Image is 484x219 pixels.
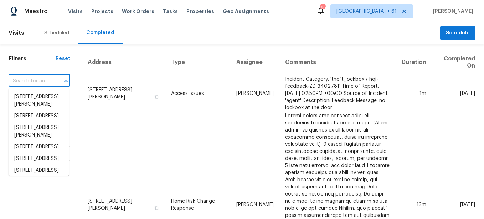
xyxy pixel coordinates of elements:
[153,94,160,100] button: Copy Address
[9,153,69,165] li: [STREET_ADDRESS]
[430,8,473,15] span: [PERSON_NAME]
[432,75,475,112] td: [DATE]
[86,29,114,36] div: Completed
[91,8,113,15] span: Projects
[68,8,83,15] span: Visits
[9,165,69,176] li: [STREET_ADDRESS]
[320,4,325,11] div: 754
[87,75,165,112] td: [STREET_ADDRESS][PERSON_NAME]
[165,75,231,112] td: Access Issues
[61,76,71,86] button: Close
[153,205,160,211] button: Copy Address
[432,49,475,75] th: Completed On
[56,55,70,62] div: Reset
[44,30,69,37] div: Scheduled
[9,141,69,153] li: [STREET_ADDRESS]
[186,8,214,15] span: Properties
[446,29,470,38] span: Schedule
[279,49,396,75] th: Comments
[9,25,24,41] span: Visits
[165,49,231,75] th: Type
[163,9,178,14] span: Tasks
[336,8,397,15] span: [GEOGRAPHIC_DATA] + 61
[396,49,432,75] th: Duration
[396,75,432,112] td: 1m
[9,55,56,62] h1: Filters
[9,91,69,110] li: [STREET_ADDRESS][PERSON_NAME]
[9,110,69,122] li: [STREET_ADDRESS]
[9,76,50,87] input: Search for an address...
[9,122,69,141] li: [STREET_ADDRESS][PERSON_NAME]
[279,75,396,112] td: Incident Category: 'theft_lockbox / hqi-feedback-ZD-3402781' Time of Report: [DATE] 02:50PM +00:0...
[440,26,475,41] button: Schedule
[223,8,269,15] span: Geo Assignments
[231,75,279,112] td: [PERSON_NAME]
[122,8,154,15] span: Work Orders
[231,49,279,75] th: Assignee
[24,8,48,15] span: Maestro
[87,49,165,75] th: Address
